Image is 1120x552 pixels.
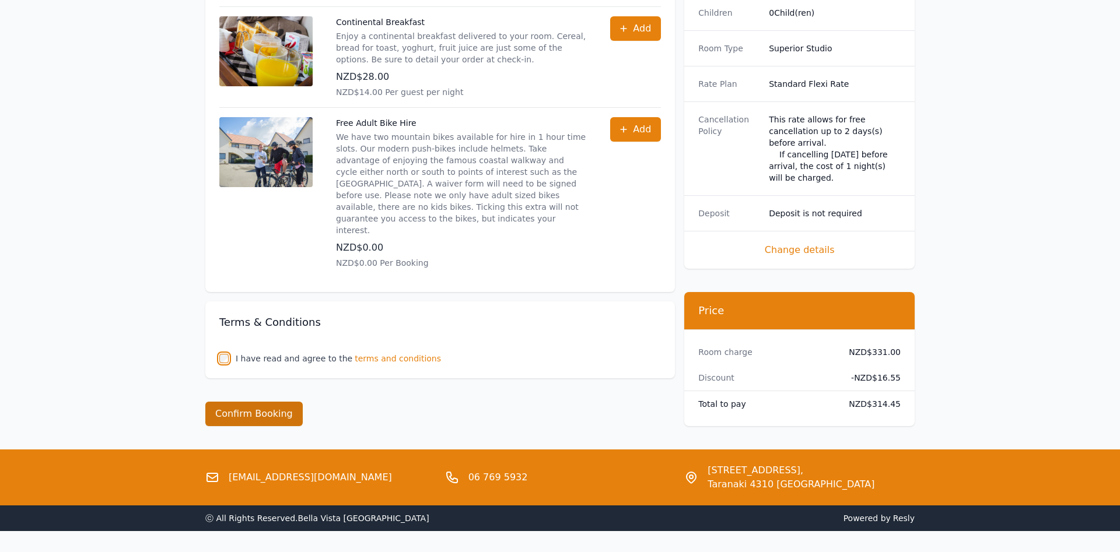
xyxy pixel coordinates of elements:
span: Add [633,122,651,136]
dt: Room charge [698,346,830,358]
span: Add [633,22,651,36]
dt: Total to pay [698,398,830,410]
img: Continental Breakfast [219,16,313,86]
p: Continental Breakfast [336,16,587,28]
span: terms and conditions [355,353,441,364]
span: Taranaki 4310 [GEOGRAPHIC_DATA] [708,477,874,491]
dt: Cancellation Policy [698,114,759,184]
dt: Deposit [698,208,759,219]
h3: Price [698,304,901,318]
label: I have read and agree to the [236,354,352,363]
button: Add [610,117,661,142]
dd: NZD$331.00 [839,346,901,358]
dt: Children [698,7,759,19]
span: [STREET_ADDRESS], [708,463,874,477]
dt: Room Type [698,43,759,54]
p: Free Adult Bike Hire [336,117,587,129]
button: Add [610,16,661,41]
dt: Discount [698,372,830,384]
h3: Terms & Conditions [219,315,661,329]
p: NZD$0.00 Per Booking [336,257,587,269]
p: NZD$0.00 [336,241,587,255]
p: Enjoy a continental breakfast delivered to your room. Cereal, bread for toast, yoghurt, fruit jui... [336,30,587,65]
span: Change details [698,243,901,257]
dd: Deposit is not required [769,208,901,219]
p: We have two mountain bikes available for hire in 1 hour time slots. Our modern push-bikes include... [336,131,587,236]
button: Confirm Booking [205,402,303,426]
a: 06 769 5932 [468,470,528,484]
p: NZD$14.00 Per guest per night [336,86,587,98]
dd: Superior Studio [769,43,901,54]
div: This rate allows for free cancellation up to 2 days(s) before arrival. If cancelling [DATE] befor... [769,114,901,184]
a: Resly [893,514,915,523]
span: Powered by [565,512,915,524]
dd: Standard Flexi Rate [769,78,901,90]
a: [EMAIL_ADDRESS][DOMAIN_NAME] [229,470,392,484]
dd: NZD$314.45 [839,398,901,410]
dd: 0 Child(ren) [769,7,901,19]
dd: - NZD$16.55 [839,372,901,384]
p: NZD$28.00 [336,70,587,84]
span: ⓒ All Rights Reserved. Bella Vista [GEOGRAPHIC_DATA] [205,514,429,523]
img: Free Adult Bike Hire [219,117,313,187]
dt: Rate Plan [698,78,759,90]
